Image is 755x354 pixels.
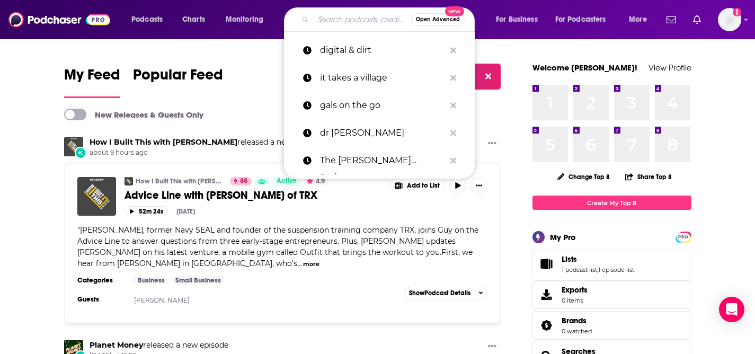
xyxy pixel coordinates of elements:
[662,11,680,29] a: Show notifications dropdown
[230,177,252,185] a: 88
[416,17,460,22] span: Open Advanced
[304,177,328,185] button: 4.9
[409,289,470,297] span: Show Podcast Details
[284,64,475,92] a: it takes a village
[75,147,86,158] div: New Episode
[562,285,588,295] span: Exports
[90,340,228,350] h3: released a new episode
[718,8,741,31] button: Show profile menu
[131,12,163,27] span: Podcasts
[134,296,190,304] a: [PERSON_NAME]
[182,12,205,27] span: Charts
[404,287,488,299] button: ShowPodcast Details
[77,276,125,285] h3: Categories
[240,176,247,187] span: 88
[621,11,660,28] button: open menu
[551,170,617,183] button: Change Top 8
[297,259,302,268] span: ...
[284,119,475,147] a: dr [PERSON_NAME]
[277,176,297,187] span: Active
[390,177,445,194] button: Show More Button
[90,340,143,350] a: Planet Money
[445,6,464,16] span: New
[411,13,465,26] button: Open AdvancedNew
[488,11,551,28] button: open menu
[718,8,741,31] img: User Profile
[496,12,538,27] span: For Business
[562,328,592,335] a: 0 watched
[555,12,606,27] span: For Podcasters
[719,297,744,322] div: Open Intercom Messenger
[77,225,478,268] span: "
[125,177,133,185] img: How I Built This with Guy Raz
[320,147,445,174] p: The Tammy Peterson Podcast
[625,166,672,187] button: Share Top 8
[718,8,741,31] span: Logged in as mijal
[550,232,576,242] div: My Pro
[284,37,475,64] a: digital & dirt
[134,276,169,285] a: Business
[125,189,382,202] a: Advice Line with [PERSON_NAME] of TRX
[484,340,501,353] button: Show More Button
[133,66,223,90] span: Popular Feed
[562,254,577,264] span: Lists
[733,8,741,16] svg: Add a profile image
[136,177,223,185] a: How I Built This with [PERSON_NAME]
[562,266,597,273] a: 1 podcast list
[77,225,478,268] span: [PERSON_NAME], former Navy SEAL and founder of the suspension training company TRX, joins Guy on ...
[320,37,445,64] p: digital & dirt
[218,11,277,28] button: open menu
[294,7,485,32] div: Search podcasts, credits, & more...
[548,11,621,28] button: open menu
[562,316,592,325] a: Brands
[64,66,120,98] a: My Feed
[562,316,587,325] span: Brands
[598,266,634,273] a: 1 episode list
[64,137,83,156] img: How I Built This with Guy Raz
[536,287,557,302] span: Exports
[320,119,445,147] p: dr wendy walsh
[677,233,690,241] a: PRO
[562,254,634,264] a: Lists
[407,182,440,190] span: Add to List
[532,311,691,340] span: Brands
[629,12,647,27] span: More
[77,177,116,216] img: Advice Line with Randy Hetrick of TRX
[90,137,237,147] a: How I Built This with Guy Raz
[175,11,211,28] a: Charts
[90,137,323,147] h3: released a new episode
[484,137,501,151] button: Show More Button
[689,11,705,29] a: Show notifications dropdown
[532,63,637,73] a: Welcome [PERSON_NAME]!
[171,276,225,285] a: Small Business
[284,147,475,174] a: The [PERSON_NAME] Podcast
[320,64,445,92] p: it takes a village
[125,189,317,202] span: Advice Line with [PERSON_NAME] of TRX
[125,206,168,216] button: 52m 24s
[90,148,323,157] span: about 9 hours ago
[597,266,598,273] span: ,
[64,66,120,90] span: My Feed
[532,280,691,309] a: Exports
[226,12,263,27] span: Monitoring
[64,109,203,120] a: New Releases & Guests Only
[272,177,301,185] a: Active
[176,208,195,215] div: [DATE]
[470,177,487,194] button: Show More Button
[536,318,557,333] a: Brands
[284,92,475,119] a: gals on the go
[649,63,691,73] a: View Profile
[532,196,691,210] a: Create My Top 8
[77,295,125,304] h3: Guests
[303,260,319,269] button: more
[8,10,110,30] img: Podchaser - Follow, Share and Rate Podcasts
[536,256,557,271] a: Lists
[313,11,411,28] input: Search podcasts, credits, & more...
[133,66,223,98] a: Popular Feed
[532,250,691,278] span: Lists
